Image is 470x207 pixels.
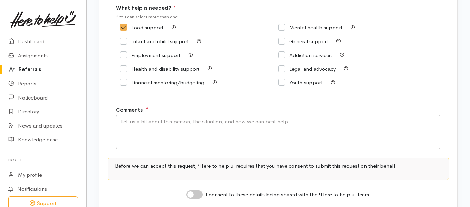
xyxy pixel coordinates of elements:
[278,66,336,72] label: Legal and advocacy
[120,25,163,30] label: Food support
[173,4,176,11] span: At least 1 option is required
[120,66,199,72] label: Health and disability support
[120,53,180,58] label: Employment support
[120,39,189,44] label: Infant and child support
[120,80,204,85] label: Financial mentoring/budgeting
[278,39,328,44] label: General support
[8,156,78,165] h6: Profile
[115,162,442,170] p: Before we can accept this request, ‘Here to help u’ requires that you have consent to submit this...
[278,25,342,30] label: Mental health support
[116,4,176,12] label: What help is needed?
[146,106,148,111] sup: ●
[173,4,176,9] sup: ●
[116,106,143,114] label: Comments
[278,80,323,85] label: Youth support
[278,53,332,58] label: Addiction services
[116,14,178,20] small: * You can select more than one
[206,191,371,199] label: I consent to these details being shared with the 'Here to help u' team.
